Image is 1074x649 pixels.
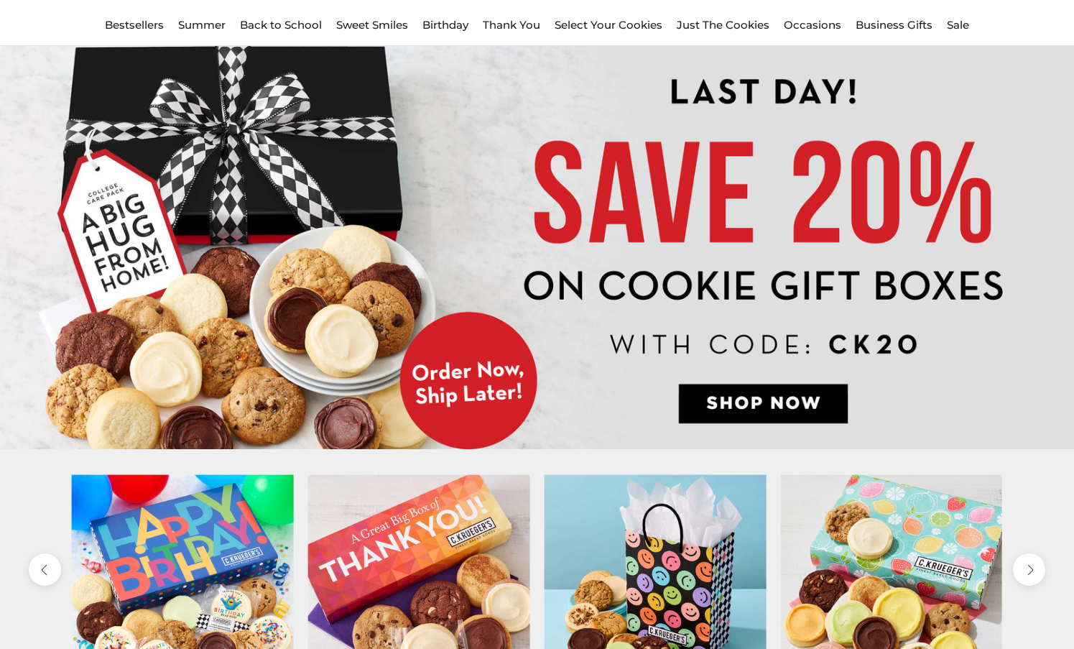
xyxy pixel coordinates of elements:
[105,18,164,32] a: Bestsellers
[29,553,61,586] button: previous
[856,18,932,32] a: Business Gifts
[240,18,322,32] a: Back to School
[947,18,969,32] a: Sale
[422,18,468,32] a: Birthday
[1013,553,1045,586] button: next
[677,18,769,32] a: Just The Cookies
[483,18,540,32] a: Thank You
[178,18,226,32] a: Summer
[784,18,841,32] a: Occasions
[555,18,662,32] a: Select Your Cookies
[336,18,408,32] a: Sweet Smiles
